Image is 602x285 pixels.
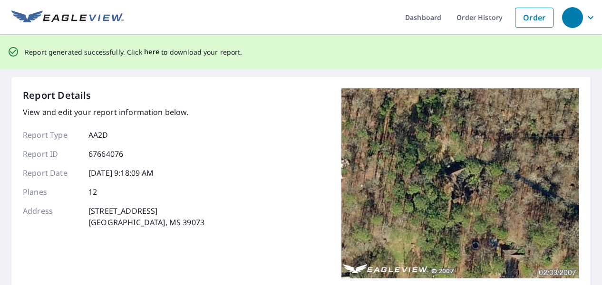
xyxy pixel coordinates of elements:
p: Planes [23,186,80,198]
img: EV Logo [11,10,124,25]
p: Report Date [23,167,80,179]
p: Report generated successfully. Click to download your report. [25,46,243,58]
a: Order [515,8,553,28]
p: View and edit your report information below. [23,106,204,118]
button: here [144,46,160,58]
p: 67664076 [88,148,123,160]
p: Report ID [23,148,80,160]
p: 12 [88,186,97,198]
p: Report Type [23,129,80,141]
p: Address [23,205,80,228]
img: Top image [341,88,579,278]
p: [STREET_ADDRESS] [GEOGRAPHIC_DATA], MS 39073 [88,205,204,228]
p: Report Details [23,88,91,103]
p: AA2D [88,129,108,141]
p: [DATE] 9:18:09 AM [88,167,154,179]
